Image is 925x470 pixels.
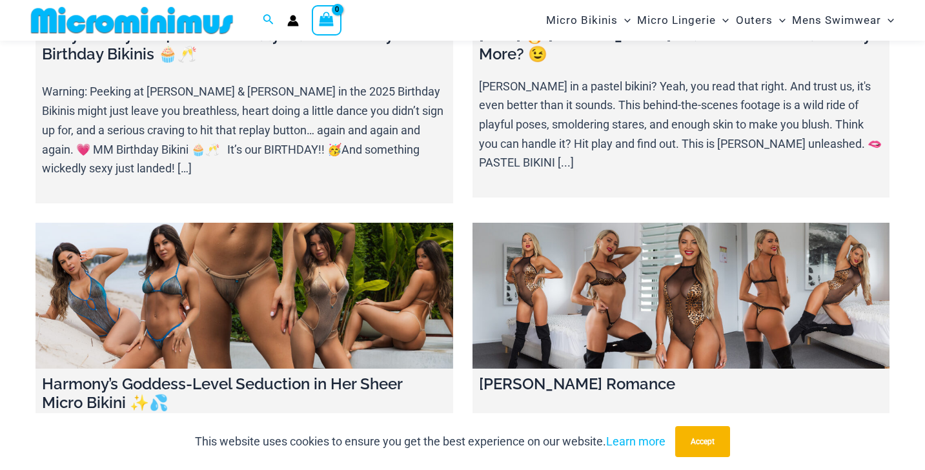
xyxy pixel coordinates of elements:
[546,4,618,37] span: Micro Bikinis
[792,4,881,37] span: Mens Swimwear
[263,12,274,28] a: Search icon link
[637,4,716,37] span: Micro Lingerie
[287,15,299,26] a: Account icon link
[36,223,453,369] a: Harmony’s Goddess-Level Seduction in Her Sheer Micro Bikini ✨💦
[606,434,666,448] a: Learn more
[479,77,884,173] p: [PERSON_NAME] in a pastel bikini? Yeah, you read that right. And trust us, it's even better than ...
[42,26,447,64] h4: Flirty & Sexy At 14: MM’s Birthday Bash with Sexy Birthday Bikinis 🧁🥂
[26,6,238,35] img: MM SHOP LOGO FLAT
[716,4,729,37] span: Menu Toggle
[675,426,730,457] button: Accept
[733,4,789,37] a: OutersMenu ToggleMenu Toggle
[773,4,786,37] span: Menu Toggle
[543,4,634,37] a: Micro BikinisMenu ToggleMenu Toggle
[618,4,631,37] span: Menu Toggle
[42,375,447,413] h4: Harmony’s Goddess-Level Seduction in Her Sheer Micro Bikini ✨💦
[195,432,666,451] p: This website uses cookies to ensure you get the best experience on our website.
[479,26,884,64] h4: [HOT] 🔥 [PERSON_NAME]. Pastel Bikini. Need We Say More? 😉
[541,2,899,39] nav: Site Navigation
[42,82,447,178] p: Warning: Peeking at [PERSON_NAME] & [PERSON_NAME] in the 2025 Birthday Bikinis might just leave y...
[479,375,884,394] h4: [PERSON_NAME] Romance
[736,4,773,37] span: Outers
[789,4,897,37] a: Mens SwimwearMenu ToggleMenu Toggle
[881,4,894,37] span: Menu Toggle
[634,4,732,37] a: Micro LingerieMenu ToggleMenu Toggle
[312,5,341,35] a: View Shopping Cart, empty
[473,223,890,369] a: Ilana Savage Romance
